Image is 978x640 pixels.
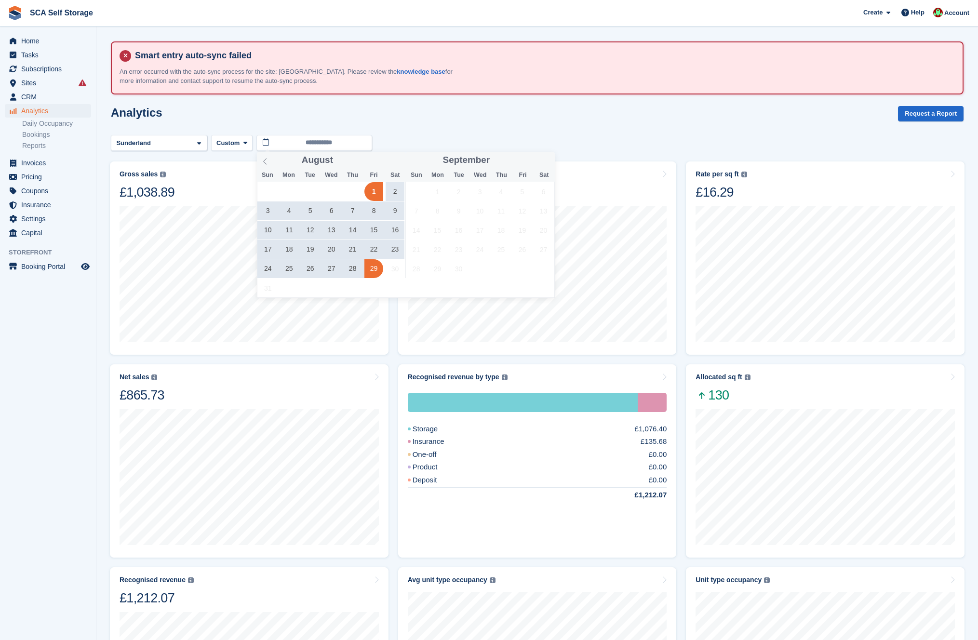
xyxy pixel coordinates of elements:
span: Sun [257,172,278,178]
span: September 13, 2025 [534,201,553,220]
span: September 21, 2025 [407,240,426,259]
a: Daily Occupancy [22,119,91,128]
div: £16.29 [696,184,747,200]
div: £865.73 [120,387,164,403]
span: August 30, 2025 [386,259,404,278]
img: icon-info-grey-7440780725fd019a000dd9b08b2336e03edf1995a4989e88bcd33f0948082b44.svg [741,172,747,177]
span: September 9, 2025 [449,201,468,220]
span: August 7, 2025 [343,201,362,220]
img: stora-icon-8386f47178a22dfd0bd8f6a31ec36ba5ce8667c1dd55bd0f319d3a0aa187defe.svg [8,6,22,20]
span: September 18, 2025 [492,221,510,240]
span: Home [21,34,79,48]
span: Tasks [21,48,79,62]
a: menu [5,104,91,118]
div: Recognised revenue by type [408,373,499,381]
span: Subscriptions [21,62,79,76]
a: menu [5,90,91,104]
a: menu [5,62,91,76]
span: September 22, 2025 [428,240,447,259]
div: Recognised revenue [120,576,186,584]
div: Gross sales [120,170,158,178]
span: August 29, 2025 [364,259,383,278]
img: icon-info-grey-7440780725fd019a000dd9b08b2336e03edf1995a4989e88bcd33f0948082b44.svg [745,374,750,380]
span: August 11, 2025 [280,221,298,240]
span: Invoices [21,156,79,170]
span: September 11, 2025 [492,201,510,220]
div: Insurance [408,436,468,447]
a: Reports [22,141,91,150]
span: September 5, 2025 [513,182,532,201]
div: Avg unit type occupancy [408,576,487,584]
span: Capital [21,226,79,240]
span: 130 [696,387,750,403]
a: menu [5,226,91,240]
img: icon-info-grey-7440780725fd019a000dd9b08b2336e03edf1995a4989e88bcd33f0948082b44.svg [764,577,770,583]
span: September 19, 2025 [513,221,532,240]
span: September 4, 2025 [492,182,510,201]
span: Tue [448,172,469,178]
span: August 1, 2025 [364,182,383,201]
span: Analytics [21,104,79,118]
img: icon-info-grey-7440780725fd019a000dd9b08b2336e03edf1995a4989e88bcd33f0948082b44.svg [490,577,496,583]
span: Booking Portal [21,260,79,273]
span: September 26, 2025 [513,240,532,259]
img: icon-info-grey-7440780725fd019a000dd9b08b2336e03edf1995a4989e88bcd33f0948082b44.svg [502,374,508,380]
span: Sat [385,172,406,178]
a: menu [5,34,91,48]
span: August 27, 2025 [322,259,341,278]
span: August 10, 2025 [258,221,277,240]
span: August 9, 2025 [386,201,404,220]
span: August 19, 2025 [301,240,320,259]
span: Settings [21,212,79,226]
a: menu [5,212,91,226]
span: September [443,156,490,165]
span: September 14, 2025 [407,221,426,240]
span: August 14, 2025 [343,221,362,240]
span: August 13, 2025 [322,221,341,240]
span: Wed [321,172,342,178]
a: menu [5,76,91,90]
div: £0.00 [649,449,667,460]
span: August 12, 2025 [301,221,320,240]
div: £0.00 [649,475,667,486]
span: September 3, 2025 [470,182,489,201]
span: Storefront [9,248,96,257]
span: August 24, 2025 [258,259,277,278]
span: August 31, 2025 [258,279,277,297]
div: Deposit [408,475,460,486]
div: £1,038.89 [120,184,174,200]
input: Year [333,155,363,165]
span: September 25, 2025 [492,240,510,259]
span: September 12, 2025 [513,201,532,220]
img: icon-info-grey-7440780725fd019a000dd9b08b2336e03edf1995a4989e88bcd33f0948082b44.svg [151,374,157,380]
span: September 10, 2025 [470,201,489,220]
span: August 18, 2025 [280,240,298,259]
img: icon-info-grey-7440780725fd019a000dd9b08b2336e03edf1995a4989e88bcd33f0948082b44.svg [160,172,166,177]
span: Mon [278,172,299,178]
span: Tue [299,172,321,178]
a: menu [5,156,91,170]
div: Allocated sq ft [696,373,742,381]
span: August 2, 2025 [386,182,404,201]
a: menu [5,48,91,62]
img: Dale Chapman [933,8,943,17]
span: Custom [216,138,240,148]
div: Unit type occupancy [696,576,762,584]
div: One-off [408,449,460,460]
a: knowledge base [397,68,445,75]
span: August 15, 2025 [364,221,383,240]
span: September 23, 2025 [449,240,468,259]
span: August 17, 2025 [258,240,277,259]
span: Wed [469,172,491,178]
span: September 6, 2025 [534,182,553,201]
span: August 28, 2025 [343,259,362,278]
span: August 4, 2025 [280,201,298,220]
img: icon-info-grey-7440780725fd019a000dd9b08b2336e03edf1995a4989e88bcd33f0948082b44.svg [188,577,194,583]
span: September 17, 2025 [470,221,489,240]
div: Net sales [120,373,149,381]
h4: Smart entry auto-sync failed [131,50,955,61]
span: September 2, 2025 [449,182,468,201]
span: August 20, 2025 [322,240,341,259]
span: August 6, 2025 [322,201,341,220]
button: Custom [211,135,253,151]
